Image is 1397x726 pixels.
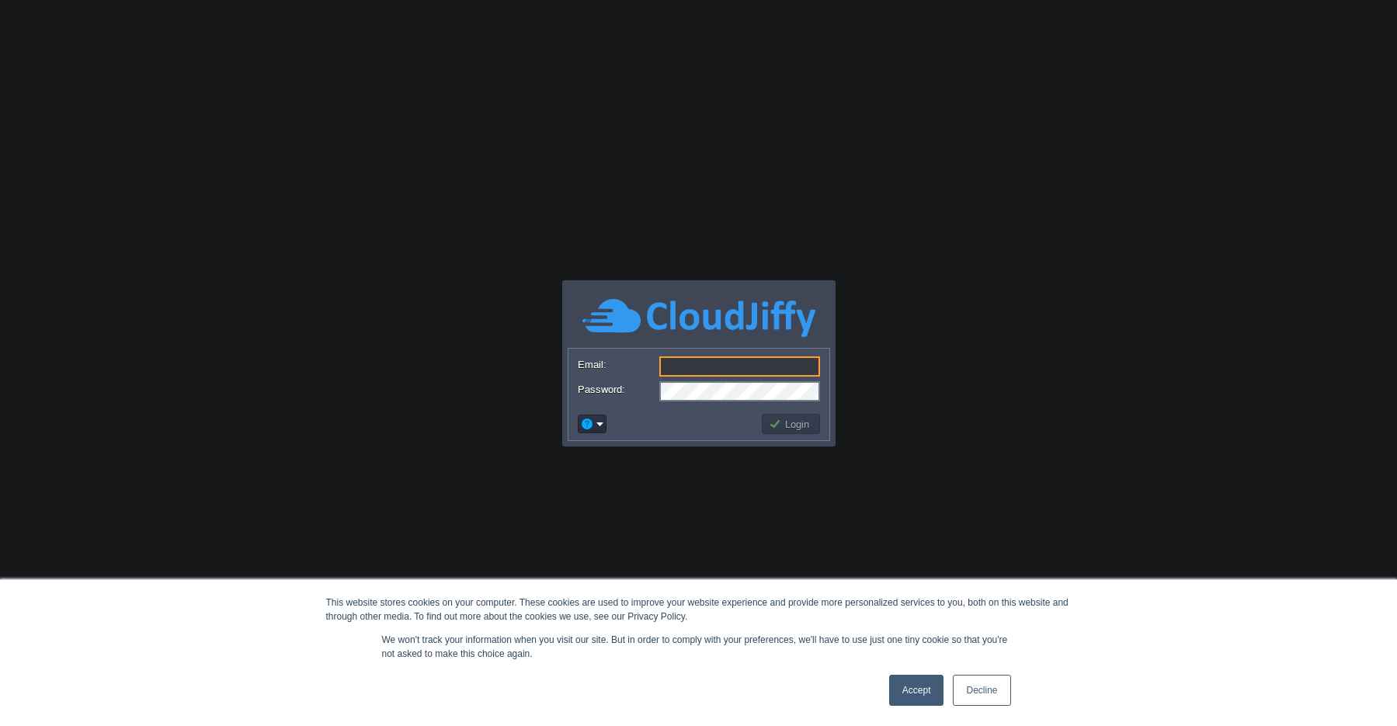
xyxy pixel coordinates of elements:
button: Login [769,417,814,431]
a: Decline [953,675,1010,706]
label: Password: [578,381,658,398]
div: This website stores cookies on your computer. These cookies are used to improve your website expe... [326,596,1072,624]
label: Email: [578,356,658,373]
a: Accept [889,675,944,706]
p: We won't track your information when you visit our site. But in order to comply with your prefere... [382,633,1016,661]
img: CloudJiffy [582,297,815,339]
